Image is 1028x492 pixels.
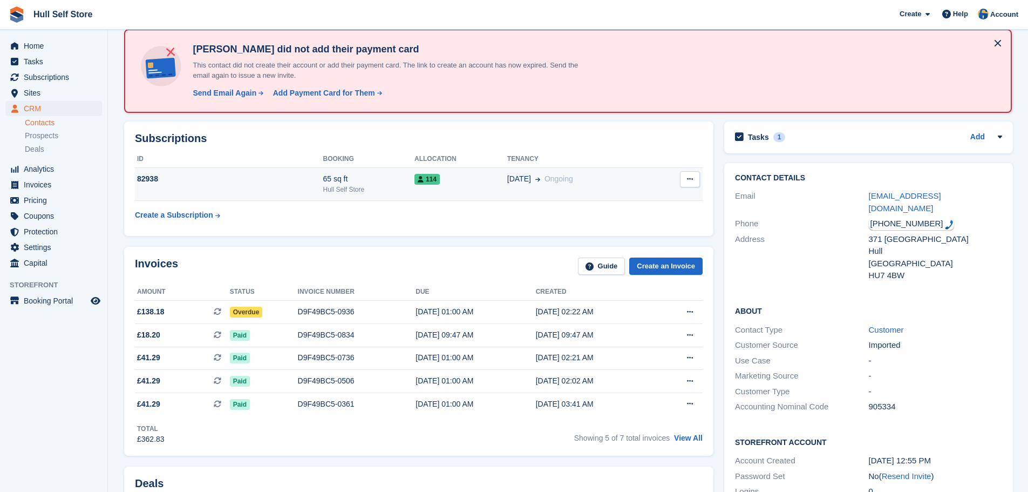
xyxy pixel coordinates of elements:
[536,352,656,363] div: [DATE] 02:21 AM
[269,87,383,99] a: Add Payment Card for Them
[298,284,416,301] th: Invoice number
[135,132,703,145] h2: Subscriptions
[137,329,160,341] span: £18.20
[230,330,250,341] span: Paid
[5,240,102,255] a: menu
[24,161,88,177] span: Analytics
[416,399,535,410] div: [DATE] 01:00 AM
[298,306,416,318] div: D9F49BC5-0936
[135,284,230,301] th: Amount
[230,284,298,301] th: Status
[978,9,989,19] img: Hull Self Store
[188,43,593,56] h4: [PERSON_NAME] did not add their payment card
[869,191,941,213] a: [EMAIL_ADDRESS][DOMAIN_NAME]
[869,470,1002,483] div: No
[230,376,250,387] span: Paid
[953,9,968,19] span: Help
[574,434,670,442] span: Showing 5 of 7 total invoices
[773,132,786,142] div: 1
[416,306,535,318] div: [DATE] 01:00 AM
[323,151,414,168] th: Booking
[24,85,88,100] span: Sites
[748,132,769,142] h2: Tasks
[869,269,1002,282] div: HU7 4BW
[869,386,1002,398] div: -
[298,375,416,387] div: D9F49BC5-0506
[414,174,440,185] span: 114
[323,173,414,185] div: 65 sq ft
[5,85,102,100] a: menu
[536,375,656,387] div: [DATE] 02:02 AM
[230,307,263,318] span: Overdue
[869,218,954,230] div: Call: +447518772187
[536,284,656,301] th: Created
[735,305,1002,316] h2: About
[5,54,102,69] a: menu
[882,471,931,481] a: Resend Invite
[735,339,868,352] div: Customer Source
[137,424,165,434] div: Total
[29,5,97,23] a: Hull Self Store
[416,329,535,341] div: [DATE] 09:47 AM
[536,329,656,341] div: [DATE] 09:47 AM
[24,70,88,85] span: Subscriptions
[24,255,88,271] span: Capital
[5,224,102,239] a: menu
[9,6,25,23] img: stora-icon-8386f47178a22dfd0bd8f6a31ec36ba5ce8667c1dd55bd0f319d3a0aa187defe.svg
[5,161,102,177] a: menu
[5,101,102,116] a: menu
[735,233,868,282] div: Address
[24,101,88,116] span: CRM
[735,174,1002,183] h2: Contact Details
[869,325,904,334] a: Customer
[24,240,88,255] span: Settings
[193,87,256,99] div: Send Email Again
[25,130,102,141] a: Prospects
[24,54,88,69] span: Tasks
[879,471,934,481] span: ( )
[416,352,535,363] div: [DATE] 01:00 AM
[5,38,102,53] a: menu
[24,38,88,53] span: Home
[230,353,250,363] span: Paid
[135,210,213,221] div: Create a Subscription
[414,151,507,168] th: Allocation
[298,352,416,363] div: D9F49BC5-0736
[5,208,102,224] a: menu
[735,401,868,413] div: Accounting Nominal Code
[5,70,102,85] a: menu
[674,434,703,442] a: View All
[323,185,414,194] div: Hull Self Store
[869,258,1002,270] div: [GEOGRAPHIC_DATA]
[5,255,102,271] a: menu
[735,324,868,336] div: Contact Type
[25,144,44,154] span: Deals
[24,193,88,208] span: Pricing
[135,258,178,275] h2: Invoices
[990,9,1018,20] span: Account
[137,399,160,410] span: £41.29
[735,218,868,230] div: Phone
[230,399,250,410] span: Paid
[869,455,1002,467] div: [DATE] 12:55 PM
[298,399,416,410] div: D9F49BC5-0361
[869,245,1002,258] div: Hull
[138,43,184,89] img: no-card-linked-e7822e413c904bf8b177c4d89f31251c4716f9871600ec3ca5bfc59e148c83f4.svg
[24,177,88,192] span: Invoices
[869,355,1002,367] div: -
[536,306,656,318] div: [DATE] 02:22 AM
[135,205,220,225] a: Create a Subscription
[900,9,921,19] span: Create
[507,151,653,168] th: Tenancy
[735,190,868,214] div: Email
[135,173,323,185] div: 82938
[137,375,160,387] span: £41.29
[578,258,625,275] a: Guide
[25,118,102,128] a: Contacts
[5,293,102,308] a: menu
[735,355,868,367] div: Use Case
[735,386,868,398] div: Customer Type
[869,401,1002,413] div: 905334
[10,280,107,291] span: Storefront
[24,208,88,224] span: Coupons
